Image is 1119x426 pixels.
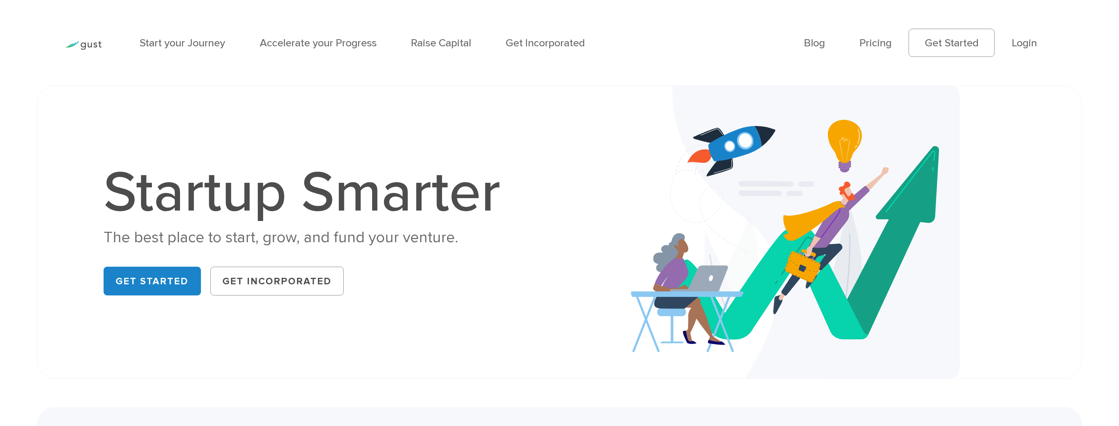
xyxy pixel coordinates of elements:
[104,227,514,248] div: The best place to start, grow, and fund your venture.
[506,37,585,49] a: Get Incorporated
[140,37,225,49] a: Start your Journey
[65,41,102,50] img: Gust Logo
[411,37,471,49] a: Raise Capital
[210,267,344,295] a: Get Incorporated
[260,37,377,49] a: Accelerate your Progress
[104,267,201,295] a: Get Started
[804,37,825,49] a: Blog
[860,37,892,49] a: Pricing
[104,164,514,221] h1: Startup Smarter
[631,86,960,378] img: Startup Smarter Hero
[909,29,994,57] a: Get Started
[1012,37,1037,49] a: Login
